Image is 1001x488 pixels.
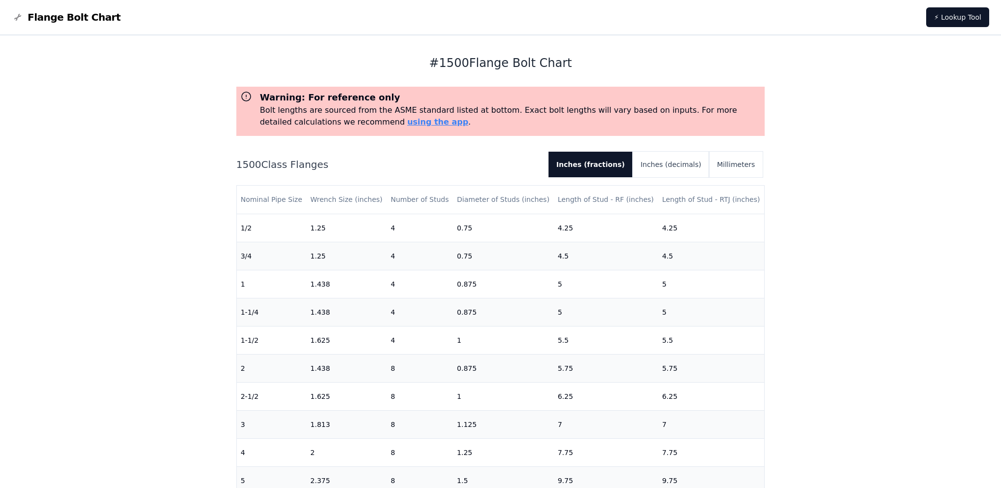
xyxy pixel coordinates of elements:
td: 7.75 [554,438,658,466]
p: Bolt lengths are sourced from the ASME standard listed at bottom. Exact bolt lengths will vary ba... [260,104,761,128]
td: 0.875 [453,298,554,326]
td: 1-1/2 [237,326,307,354]
td: 3 [237,410,307,438]
h3: Warning: For reference only [260,91,761,104]
button: Inches (decimals) [633,152,709,177]
td: 7 [554,410,658,438]
h1: # 1500 Flange Bolt Chart [236,55,765,71]
td: 1 [453,382,554,410]
td: 4.25 [658,214,765,242]
td: 8 [387,382,453,410]
span: Flange Bolt Chart [28,10,121,24]
td: 1-1/4 [237,298,307,326]
a: ⚡ Lookup Tool [926,7,989,27]
td: 4.5 [658,242,765,270]
button: Millimeters [709,152,763,177]
td: 2-1/2 [237,382,307,410]
th: Length of Stud - RF (inches) [554,186,658,214]
th: Length of Stud - RTJ (inches) [658,186,765,214]
td: 8 [387,410,453,438]
td: 5.75 [554,354,658,382]
td: 1.25 [306,214,387,242]
td: 1.625 [306,382,387,410]
td: 0.875 [453,354,554,382]
td: 1/2 [237,214,307,242]
h2: 1500 Class Flanges [236,158,541,171]
td: 7 [658,410,765,438]
td: 6.25 [554,382,658,410]
td: 4 [387,298,453,326]
button: Inches (fractions) [549,152,633,177]
td: 1 [237,270,307,298]
th: Nominal Pipe Size [237,186,307,214]
td: 1.438 [306,270,387,298]
td: 6.25 [658,382,765,410]
img: Flange Bolt Chart Logo [12,11,24,23]
td: 8 [387,438,453,466]
td: 0.75 [453,214,554,242]
td: 5.75 [658,354,765,382]
td: 0.75 [453,242,554,270]
td: 1.625 [306,326,387,354]
td: 4 [387,270,453,298]
th: Diameter of Studs (inches) [453,186,554,214]
a: Flange Bolt Chart LogoFlange Bolt Chart [12,10,121,24]
td: 4 [387,326,453,354]
td: 4 [387,214,453,242]
td: 5 [554,298,658,326]
a: using the app [407,117,468,127]
td: 1 [453,326,554,354]
td: 5 [658,298,765,326]
td: 4 [237,438,307,466]
td: 4 [387,242,453,270]
td: 5.5 [554,326,658,354]
td: 3/4 [237,242,307,270]
td: 1.813 [306,410,387,438]
th: Number of Studs [387,186,453,214]
td: 2 [237,354,307,382]
td: 0.875 [453,270,554,298]
td: 2 [306,438,387,466]
td: 1.25 [453,438,554,466]
td: 5.5 [658,326,765,354]
th: Wrench Size (inches) [306,186,387,214]
td: 5 [554,270,658,298]
td: 5 [658,270,765,298]
td: 4.25 [554,214,658,242]
td: 1.25 [306,242,387,270]
td: 1.125 [453,410,554,438]
td: 1.438 [306,354,387,382]
td: 7.75 [658,438,765,466]
td: 1.438 [306,298,387,326]
td: 4.5 [554,242,658,270]
td: 8 [387,354,453,382]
